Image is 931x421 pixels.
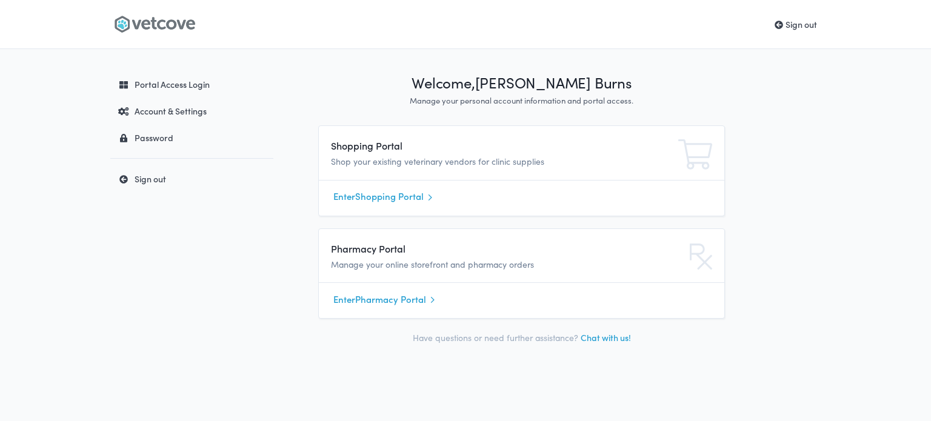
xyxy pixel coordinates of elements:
a: Chat with us! [581,331,631,343]
div: Sign out [113,173,267,185]
a: Sign out [110,168,273,190]
p: Shop your existing veterinary vendors for clinic supplies [331,155,585,168]
p: Have questions or need further assistance? [318,331,725,345]
a: Sign out [775,18,817,30]
h1: Welcome, [PERSON_NAME] Burns [318,73,725,93]
a: Account & Settings [110,100,273,122]
a: Password [110,127,273,148]
h4: Shopping Portal [331,138,585,153]
a: EnterPharmacy Portal [333,290,710,308]
a: EnterShopping Portal [333,188,710,206]
div: Account & Settings [113,105,267,117]
p: Manage your personal account information and portal access. [318,95,725,107]
a: Portal Access Login [110,73,273,95]
div: Portal Access Login [113,78,267,90]
p: Manage your online storefront and pharmacy orders [331,258,585,271]
div: Password [113,131,267,144]
h4: Pharmacy Portal [331,241,585,256]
